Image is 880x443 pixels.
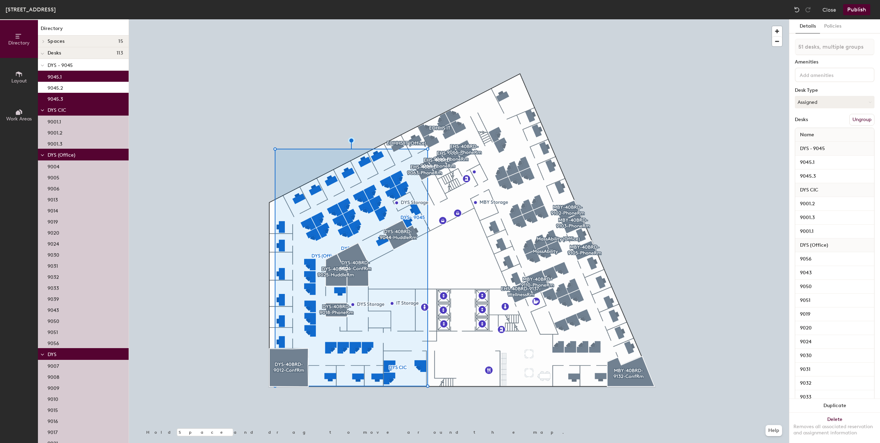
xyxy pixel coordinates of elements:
span: Spaces [48,39,65,44]
p: 9004 [48,162,59,170]
span: DYS (Office) [797,239,832,252]
span: DYS CIC [797,184,822,196]
p: 9006 [48,184,59,192]
p: 9008 [48,372,59,380]
span: DYS (Office) [48,152,75,158]
input: Unnamed desk [797,282,873,292]
p: 9015 [48,405,58,413]
p: 9010 [48,394,58,402]
input: Unnamed desk [797,392,873,402]
span: 15 [118,39,123,44]
input: Unnamed desk [797,309,873,319]
span: Directory [8,40,30,46]
button: Help [766,425,782,436]
span: Work Areas [6,116,32,122]
input: Unnamed desk [797,268,873,278]
p: 9020 [48,228,59,236]
button: Assigned [795,96,874,108]
div: [STREET_ADDRESS] [6,5,56,14]
p: 9050 [48,316,59,324]
h1: Directory [38,25,129,36]
input: Unnamed desk [797,227,873,236]
p: 9019 [48,217,58,225]
p: 9016 [48,416,58,424]
p: 9001.1 [48,117,61,125]
div: Removes all associated reservation and assignment information [793,424,876,436]
p: 9033 [48,283,59,291]
p: 9031 [48,261,58,269]
input: Unnamed desk [797,378,873,388]
p: 9013 [48,195,58,203]
input: Add amenities [798,70,860,79]
p: 9045.1 [48,72,62,80]
span: DYS CIC [48,107,66,113]
input: Unnamed desk [797,337,873,347]
input: Unnamed desk [797,171,873,181]
p: 9017 [48,427,58,435]
p: 9045.3 [48,94,63,102]
p: 9001.2 [48,128,62,136]
button: Publish [843,4,870,15]
span: Desks [48,50,61,56]
p: 9043 [48,305,59,313]
div: Desk Type [795,88,874,93]
img: Undo [793,6,800,13]
input: Unnamed desk [797,351,873,361]
span: 113 [117,50,123,56]
img: Redo [804,6,811,13]
p: 9030 [48,250,59,258]
p: 9009 [48,383,59,391]
p: 9007 [48,361,59,369]
input: Unnamed desk [797,296,873,305]
p: 9056 [48,338,59,346]
span: Name [797,129,818,141]
span: DYS [48,352,57,357]
input: Unnamed desk [797,158,873,167]
button: Duplicate [789,399,880,413]
div: Desks [795,117,808,122]
p: 9039 [48,294,59,302]
p: 9045.2 [48,83,63,91]
input: Unnamed desk [797,213,873,223]
button: DeleteRemoves all associated reservation and assignment information [789,413,880,443]
input: Unnamed desk [797,323,873,333]
p: 9051 [48,327,58,335]
button: Ungroup [849,114,874,126]
p: 9014 [48,206,58,214]
div: Amenities [795,59,874,65]
button: Close [822,4,836,15]
button: Details [796,19,820,33]
p: 9001.3 [48,139,62,147]
p: 9005 [48,173,59,181]
input: Unnamed desk [797,254,873,264]
p: 9032 [48,272,59,280]
span: DYS - 9045 [797,142,828,155]
p: 9024 [48,239,59,247]
span: DYS - 9045 [48,62,73,68]
input: Unnamed desk [797,199,873,209]
span: Layout [11,78,27,84]
button: Policies [820,19,846,33]
input: Unnamed desk [797,365,873,374]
